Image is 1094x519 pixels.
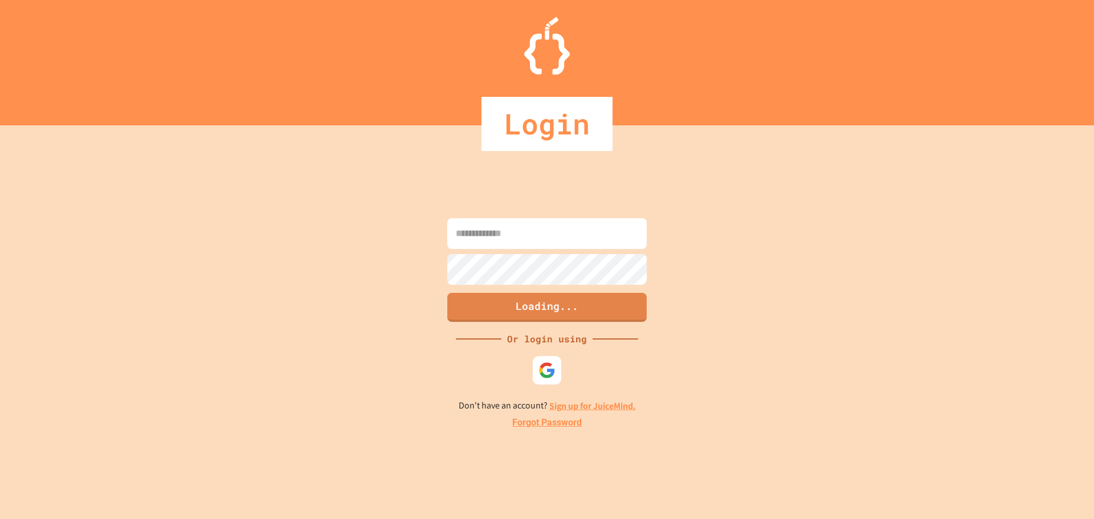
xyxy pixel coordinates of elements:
[549,400,636,412] a: Sign up for JuiceMind.
[501,332,593,346] div: Or login using
[538,362,556,379] img: google-icon.svg
[524,17,570,75] img: Logo.svg
[481,97,613,151] div: Login
[459,399,636,413] p: Don't have an account?
[512,416,582,430] a: Forgot Password
[447,293,647,322] button: Loading...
